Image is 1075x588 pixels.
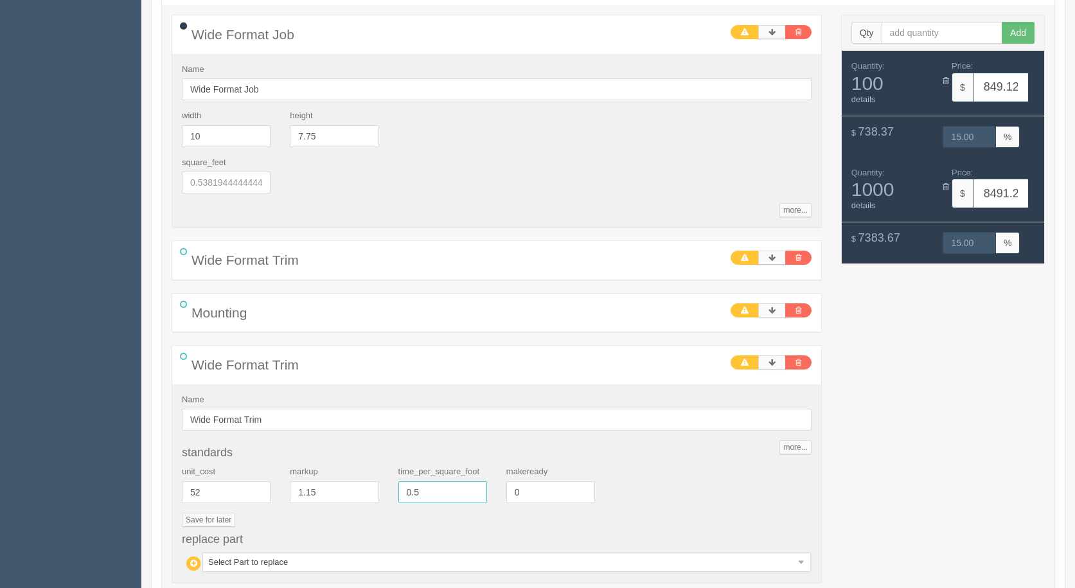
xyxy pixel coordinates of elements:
span: $ [952,179,973,208]
span: % [996,126,1020,148]
span: % [996,232,1020,254]
input: Name [182,409,812,431]
span: Qty [851,22,882,44]
label: unit_cost [182,466,215,478]
span: 1000 [851,179,934,200]
span: Quantity: [851,168,885,177]
span: 738.37 [858,125,894,138]
label: Name [182,64,204,76]
a: more... [779,440,811,454]
span: $ [851,128,856,138]
a: details [851,94,876,104]
a: Select Part to replace [202,553,811,572]
span: Select Part to replace [208,553,794,571]
input: 0.5381944444444444 [182,172,271,193]
label: width [182,110,201,122]
span: $ [952,73,973,102]
span: 100 [851,73,934,94]
label: time_per_square_foot [398,466,479,478]
label: square_feet [182,157,226,169]
span: Wide Format Trim [191,253,299,267]
input: add quantity [882,22,1003,44]
h4: standards [182,447,812,459]
span: Mounting [191,305,247,320]
span: $ [851,234,856,244]
label: makeready [506,466,547,478]
h4: replace part [182,533,812,546]
input: Name [182,78,812,100]
span: Wide Format Job [191,27,294,42]
a: more... [779,203,811,217]
label: markup [290,466,317,478]
span: Price: [952,61,973,71]
button: Add [1002,22,1035,44]
label: height [290,110,312,122]
a: details [851,200,876,210]
label: Name [182,394,204,406]
span: Price: [952,168,973,177]
span: 7383.67 [858,231,900,244]
a: Save for later [182,513,235,527]
span: Wide Format Trim [191,357,299,372]
span: Quantity: [851,61,885,71]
